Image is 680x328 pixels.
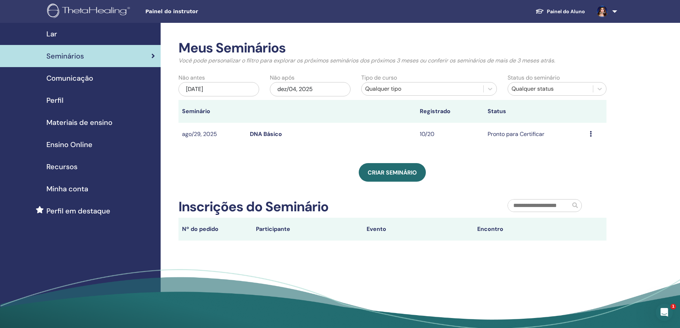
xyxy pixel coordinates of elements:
iframe: Intercom live chat [656,304,673,321]
span: Criar seminário [368,169,417,176]
span: Minha conta [46,183,88,194]
span: Materiais de ensino [46,117,112,128]
td: ago/29, 2025 [178,123,246,146]
span: Comunicação [46,73,93,84]
a: Criar seminário [359,163,426,182]
h2: Meus Seminários [178,40,606,56]
label: Status do seminário [508,74,560,82]
div: Qualquer status [512,85,589,93]
a: Painel do Aluno [530,5,591,18]
td: Pronto para Certificar [484,123,586,146]
span: 1 [670,304,676,309]
th: Registrado [416,100,484,123]
span: Painel do instrutor [145,8,252,15]
img: graduation-cap-white.svg [535,8,544,14]
span: Seminários [46,51,84,61]
img: logo.png [47,4,132,20]
div: [DATE] [178,82,259,96]
label: Não antes [178,74,205,82]
label: Tipo de curso [361,74,397,82]
p: Você pode personalizar o filtro para explorar os próximos seminários dos próximos 3 meses ou conf... [178,56,606,65]
th: Nº do pedido [178,218,252,241]
img: default.jpg [596,6,608,17]
span: Lar [46,29,57,39]
span: Perfil em destaque [46,206,110,216]
th: Encontro [474,218,584,241]
label: Não após [270,74,294,82]
h2: Inscrições do Seminário [178,199,328,215]
span: Recursos [46,161,77,172]
th: Participante [252,218,363,241]
span: Ensino Online [46,139,92,150]
span: Perfil [46,95,64,106]
div: dez/04, 2025 [270,82,351,96]
th: Evento [363,218,474,241]
div: Qualquer tipo [365,85,480,93]
td: 10/20 [416,123,484,146]
th: Status [484,100,586,123]
a: DNA Básico [250,130,282,138]
th: Seminário [178,100,246,123]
